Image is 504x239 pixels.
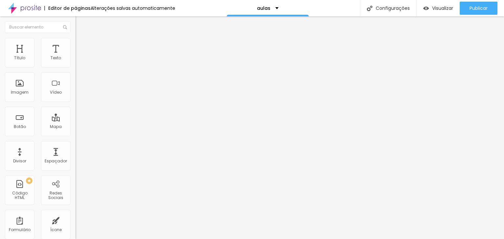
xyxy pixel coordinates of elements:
[417,2,460,15] button: Visualizar
[45,159,67,163] div: Espaçador
[50,228,62,232] div: Ícone
[257,6,270,10] p: aulas
[44,6,91,10] div: Editor de páginas
[75,16,504,239] iframe: Editor
[470,6,488,11] span: Publicar
[50,124,62,129] div: Mapa
[7,191,32,200] div: Código HTML
[43,191,69,200] div: Redes Sociais
[460,2,497,15] button: Publicar
[11,90,29,95] div: Imagem
[14,124,26,129] div: Botão
[367,6,372,11] img: Icone
[423,6,429,11] img: view-1.svg
[63,25,67,29] img: Icone
[5,21,71,33] input: Buscar elemento
[91,6,175,10] div: Alterações salvas automaticamente
[432,6,453,11] span: Visualizar
[14,56,25,60] div: Título
[13,159,26,163] div: Divisor
[51,56,61,60] div: Texto
[50,90,62,95] div: Vídeo
[9,228,31,232] div: Formulário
